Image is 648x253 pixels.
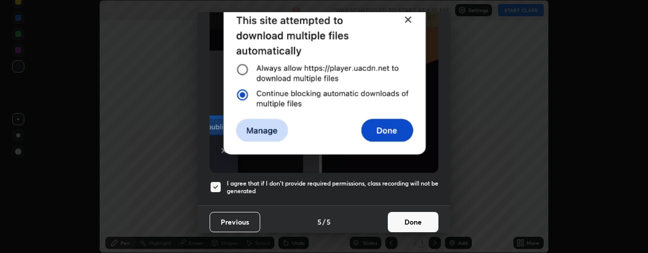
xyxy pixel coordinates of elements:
[227,179,438,195] h5: I agree that if I don't provide required permissions, class recording will not be generated
[322,216,326,227] h4: /
[210,212,260,232] button: Previous
[388,212,438,232] button: Done
[327,216,331,227] h4: 5
[317,216,321,227] h4: 5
